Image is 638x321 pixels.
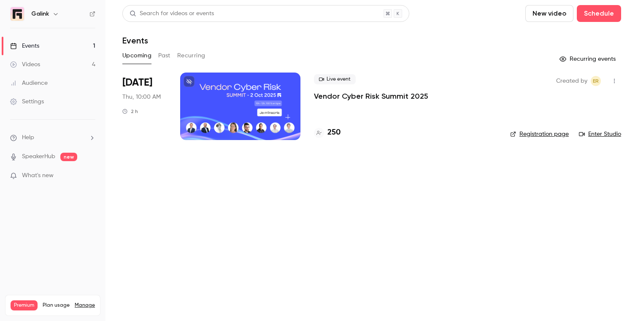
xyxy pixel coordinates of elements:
[556,52,621,66] button: Recurring events
[510,130,569,138] a: Registration page
[314,127,341,138] a: 250
[130,9,214,18] div: Search for videos or events
[158,49,170,62] button: Past
[11,7,24,21] img: Galink
[10,42,39,50] div: Events
[579,130,621,138] a: Enter Studio
[22,152,55,161] a: SpeakerHub
[314,74,356,84] span: Live event
[177,49,205,62] button: Recurring
[10,79,48,87] div: Audience
[122,108,138,115] div: 2 h
[327,127,341,138] h4: 250
[591,76,601,86] span: Etienne Retout
[10,97,44,106] div: Settings
[122,76,152,89] span: [DATE]
[43,302,70,309] span: Plan usage
[10,133,95,142] li: help-dropdown-opener
[525,5,573,22] button: New video
[314,91,428,101] a: Vendor Cyber Risk Summit 2025
[60,153,77,161] span: new
[122,49,151,62] button: Upcoming
[10,60,40,69] div: Videos
[577,5,621,22] button: Schedule
[11,300,38,310] span: Premium
[22,171,54,180] span: What's new
[22,133,34,142] span: Help
[122,35,148,46] h1: Events
[122,73,167,140] div: Oct 2 Thu, 10:00 AM (Europe/Paris)
[31,10,49,18] h6: Galink
[593,76,599,86] span: ER
[75,302,95,309] a: Manage
[122,93,161,101] span: Thu, 10:00 AM
[556,76,587,86] span: Created by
